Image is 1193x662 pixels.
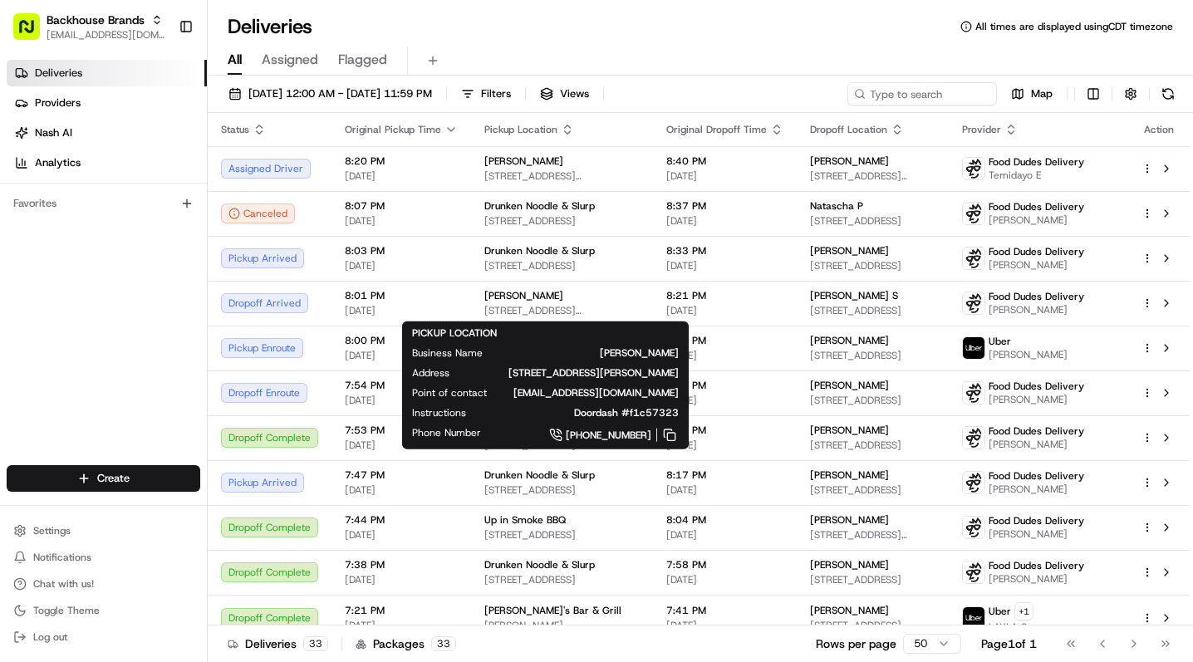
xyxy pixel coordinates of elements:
span: [PERSON_NAME] [810,513,889,527]
span: [PERSON_NAME] [509,346,679,360]
span: [DATE] [345,439,458,452]
span: [STREET_ADDRESS] [484,259,640,272]
img: food_dudes.png [963,472,984,493]
span: 7:38 PM [345,558,458,571]
span: Analytics [35,155,81,170]
span: [PERSON_NAME][GEOGRAPHIC_DATA][STREET_ADDRESS][GEOGRAPHIC_DATA] [484,619,640,632]
button: Backhouse Brands [47,12,145,28]
span: [STREET_ADDRESS] [810,394,935,407]
span: Business Name [412,346,483,360]
a: Powered byPylon [117,412,201,425]
span: [STREET_ADDRESS] [810,573,935,586]
span: [PERSON_NAME] [810,334,889,347]
span: Assigned [262,50,318,70]
span: Food Dudes Delivery [989,559,1084,572]
span: [DATE] [345,394,458,407]
span: Map [1031,86,1053,101]
img: food_dudes.png [963,382,984,404]
span: Original Pickup Time [345,123,441,136]
span: [DATE] [345,304,458,317]
span: [DATE] [666,394,783,407]
div: Past conversations [17,217,111,230]
div: Packages [356,635,456,652]
span: Natascha P [810,199,863,213]
span: Phone Number [412,426,481,439]
span: 7:41 PM [666,604,783,617]
button: Log out [7,625,200,649]
button: See all [258,213,302,233]
span: Drunken Noodle & Slurp [484,558,595,571]
span: PICKUP LOCATION [412,326,497,340]
span: 8:40 PM [666,154,783,168]
img: food_dudes.png [963,517,984,538]
img: uber-new-logo.jpeg [963,607,984,629]
button: Chat with us! [7,572,200,596]
span: Nash AI [35,125,72,140]
span: [PERSON_NAME] [484,289,563,302]
span: [DATE] [345,619,458,632]
span: Up in Smoke BBQ [484,513,566,527]
span: [STREET_ADDRESS] [810,214,935,228]
span: Food Dudes Delivery [989,469,1084,483]
button: [EMAIL_ADDRESS][DOMAIN_NAME] [47,28,165,42]
span: 7:53 PM [345,424,458,437]
span: Drunken Noodle & Slurp [484,199,595,213]
img: 1736555255976-a54dd68f-1ca7-489b-9aae-adbdc363a1c4 [33,304,47,317]
span: 8:30 PM [666,334,783,347]
span: [PERSON_NAME] [810,154,889,168]
button: Settings [7,519,200,542]
span: [PERSON_NAME] [484,154,563,168]
span: Pickup Location [484,123,557,136]
span: [STREET_ADDRESS] [810,349,935,362]
span: [PERSON_NAME] [52,303,135,316]
span: [PERSON_NAME] [810,244,889,257]
img: 1736555255976-a54dd68f-1ca7-489b-9aae-adbdc363a1c4 [17,159,47,189]
span: [DATE] [345,528,458,542]
a: Providers [7,90,207,116]
button: Notifications [7,546,200,569]
span: [STREET_ADDRESS] [810,619,935,632]
button: [DATE] 12:00 AM - [DATE] 11:59 PM [221,82,439,105]
span: Food Dudes Delivery [989,380,1084,393]
div: Favorites [7,190,200,217]
span: [PERSON_NAME] [989,483,1084,496]
span: Food Dudes Delivery [989,200,1084,213]
a: 📗Knowledge Base [10,365,134,395]
span: [PERSON_NAME] [989,348,1068,361]
span: Uber [989,335,1011,348]
span: API Documentation [157,372,267,389]
span: [DATE] [666,214,783,228]
span: [PERSON_NAME] S [810,289,898,302]
span: [DATE] [345,169,458,183]
span: Provider [962,123,1001,136]
div: We're available if you need us! [75,176,228,189]
img: Asif Zaman Khan [17,287,43,314]
div: Canceled [221,204,295,223]
span: [STREET_ADDRESS][PERSON_NAME] [484,169,640,183]
span: [STREET_ADDRESS] [810,304,935,317]
span: 8:04 PM [666,513,783,527]
span: 7:21 PM [345,604,458,617]
span: Address [412,366,449,380]
span: [PERSON_NAME] [810,468,889,482]
span: Doordash #f1c57323 [493,406,679,419]
a: Deliveries [7,60,207,86]
span: [PERSON_NAME] [989,393,1084,406]
button: Create [7,465,200,492]
span: [DATE] [345,573,458,586]
span: • [138,303,144,316]
span: [PERSON_NAME] [989,527,1084,541]
span: [STREET_ADDRESS][PERSON_NAME] [810,169,935,183]
span: Food Dudes Delivery [989,290,1084,303]
span: [PERSON_NAME] [810,604,889,617]
img: uber-new-logo.jpeg [963,337,984,359]
span: Food Dudes Delivery [989,514,1084,527]
span: Chat with us! [33,577,94,591]
span: Food Dudes Delivery [989,155,1084,169]
button: Toggle Theme [7,599,200,622]
span: Deliveries [35,66,82,81]
div: 💻 [140,374,154,387]
span: [DATE] [345,259,458,272]
span: FDD Support [52,258,115,272]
